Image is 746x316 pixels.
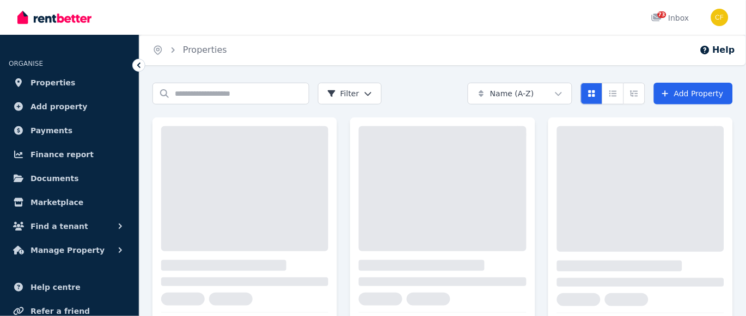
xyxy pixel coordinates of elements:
[30,281,81,294] span: Help centre
[9,60,43,67] span: ORGANISE
[30,124,72,137] span: Payments
[711,9,729,26] img: Christos Fassoulidis
[9,96,130,117] a: Add property
[30,172,79,185] span: Documents
[602,83,624,104] button: Compact list view
[327,88,359,99] span: Filter
[17,9,91,26] img: RentBetter
[581,83,603,104] button: Card view
[30,244,105,257] span: Manage Property
[9,120,130,141] a: Payments
[30,196,83,209] span: Marketplace
[30,76,76,89] span: Properties
[139,35,240,65] nav: Breadcrumb
[468,83,572,104] button: Name (A-Z)
[654,83,733,104] a: Add Property
[9,144,130,165] a: Finance report
[30,220,88,233] span: Find a tenant
[623,83,645,104] button: Expanded list view
[490,88,534,99] span: Name (A-Z)
[183,45,227,55] a: Properties
[700,44,735,57] button: Help
[9,276,130,298] a: Help centre
[651,13,689,23] div: Inbox
[9,239,130,261] button: Manage Property
[581,83,645,104] div: View options
[9,168,130,189] a: Documents
[30,148,94,161] span: Finance report
[9,191,130,213] a: Marketplace
[30,100,88,113] span: Add property
[9,72,130,94] a: Properties
[318,83,382,104] button: Filter
[9,215,130,237] button: Find a tenant
[658,11,666,18] span: 73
